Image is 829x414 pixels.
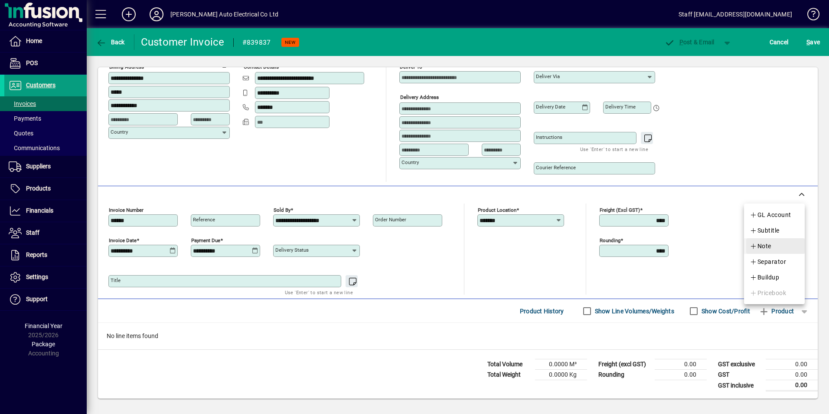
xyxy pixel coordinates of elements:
[750,210,791,220] span: GL Account
[744,223,805,238] button: Subtitle
[744,285,805,301] button: Pricebook
[744,269,805,285] button: Buildup
[744,254,805,269] button: Separator
[750,225,780,236] span: Subtitle
[744,238,805,254] button: Note
[744,207,805,223] button: GL Account
[750,256,786,267] span: Separator
[750,272,779,283] span: Buildup
[750,241,771,251] span: Note
[750,288,786,298] span: Pricebook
